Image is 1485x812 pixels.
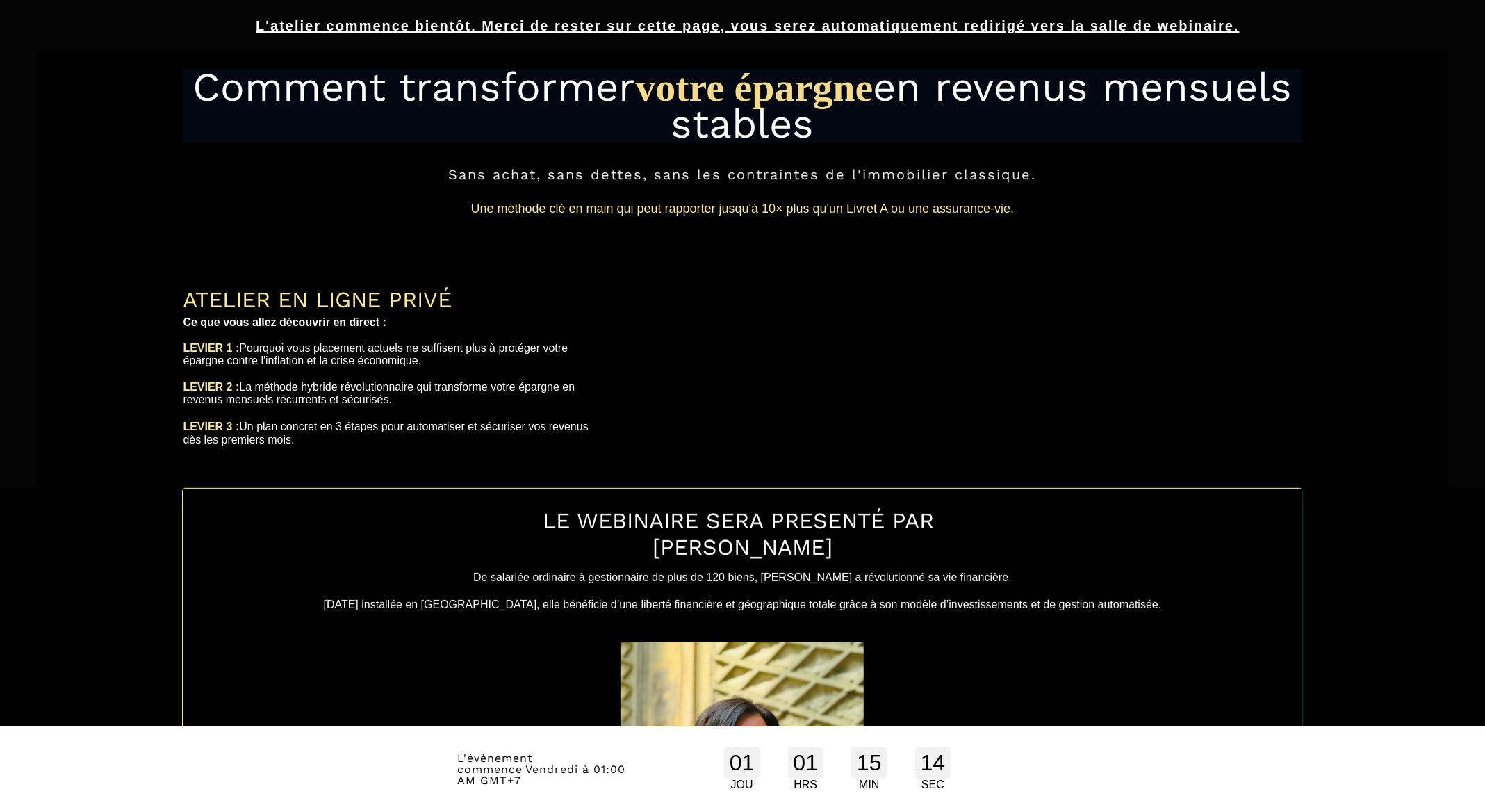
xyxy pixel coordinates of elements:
div: 14 [915,747,951,779]
div: 01 [788,747,824,779]
div: SEC [915,779,951,791]
b: Ce que vous allez découvrir en direct : [183,316,386,328]
span: Comment transformer [192,63,635,111]
div: ATELIER EN LIGNE PRIVÉ [183,286,605,313]
div: Pourquoi vous placement actuels ne suffisent plus à protéger votre épargne contre l'inflation et ... [183,342,605,367]
div: 01 [724,747,760,779]
b: LEVIER 2 : [183,381,239,393]
text: De salariée ordinaire à gestionnaire de plus de 120 biens, [PERSON_NAME] a révolutionné sa vie fi... [238,567,1247,615]
span: Vendredi à 01:00 AM GMT+7 [457,763,625,787]
div: La méthode hybride révolutionnaire qui transforme votre épargne en revenus mensuels récurrents et... [183,381,605,406]
u: L'atelier commence bientôt. Merci de rester sur cette page, vous serez automatiquement redirigé v... [256,18,1240,33]
div: JOU [724,779,760,791]
span: Sans achat, sans dettes, sans les contraintes de l'immobilier classique. [448,166,1036,183]
span: Une méthode clé en main qui peut rapporter jusqu'à 10× plus qu'un Livret A ou une assurance-vie. [471,202,1015,216]
span: en revenus mensuels stables [671,63,1306,147]
div: MIN [851,779,887,791]
div: HRS [788,779,824,791]
h1: LE WEBINAIRE SERA PRESENTÉ PAR [PERSON_NAME] [238,501,1247,567]
b: LEVIER 3 : [183,421,239,432]
span: L'évènement commence [457,752,533,776]
div: Un plan concret en 3 étapes pour automatiser et sécuriser vos revenus dès les premiers mois. [183,420,605,446]
div: 15 [851,747,887,779]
